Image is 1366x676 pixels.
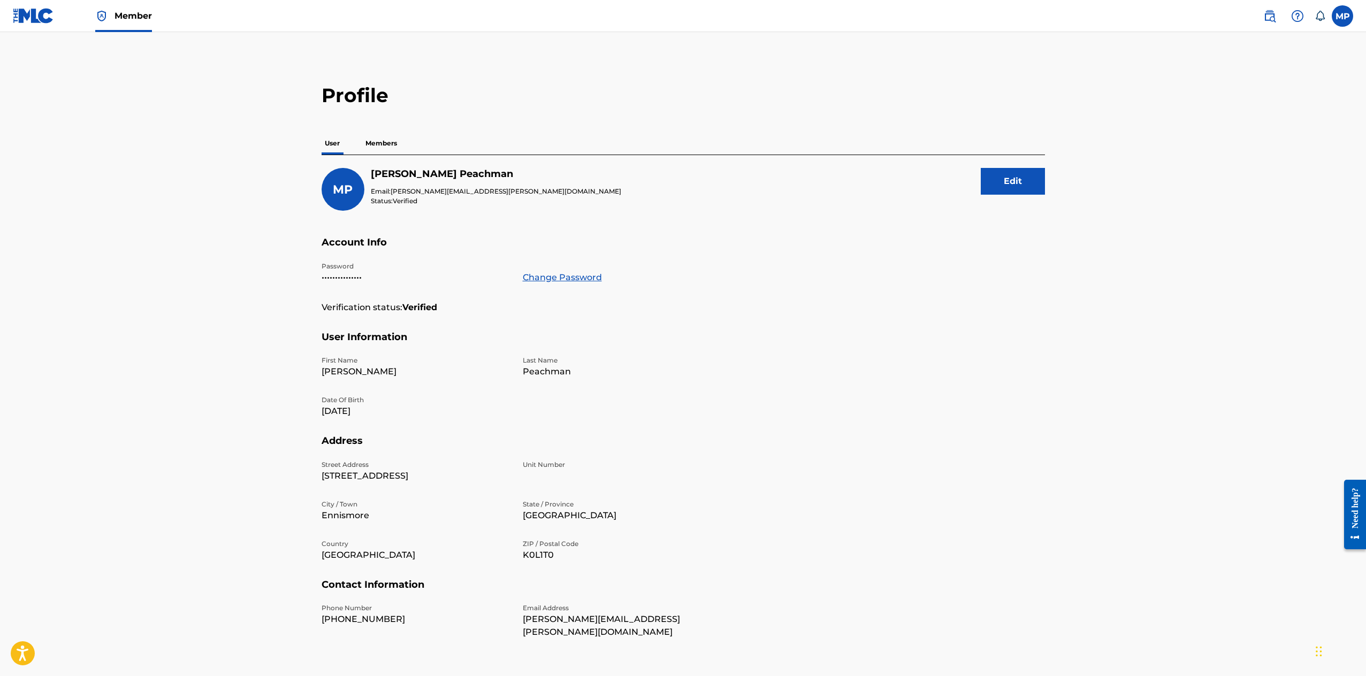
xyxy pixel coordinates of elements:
[1291,10,1304,22] img: help
[322,132,343,155] p: User
[1287,5,1308,27] div: Help
[523,365,711,378] p: Peachman
[322,356,510,365] p: First Name
[322,405,510,418] p: [DATE]
[322,365,510,378] p: [PERSON_NAME]
[523,613,711,639] p: [PERSON_NAME][EMAIL_ADDRESS][PERSON_NAME][DOMAIN_NAME]
[362,132,400,155] p: Members
[523,539,711,549] p: ZIP / Postal Code
[1315,11,1325,21] div: Notifications
[1259,5,1280,27] a: Public Search
[371,196,621,206] p: Status:
[402,301,437,314] strong: Verified
[322,509,510,522] p: Ennismore
[322,236,1045,262] h5: Account Info
[523,603,711,613] p: Email Address
[322,262,510,271] p: Password
[981,168,1045,195] button: Edit
[1316,635,1322,667] div: Drag
[322,603,510,613] p: Phone Number
[523,271,602,284] a: Change Password
[322,331,1045,356] h5: User Information
[13,8,54,24] img: MLC Logo
[393,197,417,205] span: Verified
[1312,625,1366,676] iframe: Chat Widget
[322,83,1045,107] h2: Profile
[322,539,510,549] p: Country
[95,10,108,22] img: Top Rightsholder
[322,460,510,470] p: Street Address
[523,509,711,522] p: [GEOGRAPHIC_DATA]
[322,613,510,626] p: [PHONE_NUMBER]
[1332,5,1353,27] div: User Menu
[322,435,1045,460] h5: Address
[523,356,711,365] p: Last Name
[371,168,621,180] h5: Matthew Peachman
[322,395,510,405] p: Date Of Birth
[391,187,621,195] span: [PERSON_NAME][EMAIL_ADDRESS][PERSON_NAME][DOMAIN_NAME]
[333,182,353,197] span: MP
[322,301,402,314] p: Verification status:
[322,500,510,509] p: City / Town
[1336,472,1366,558] iframe: Resource Center
[322,271,510,284] p: •••••••••••••••
[322,549,510,562] p: [GEOGRAPHIC_DATA]
[523,460,711,470] p: Unit Number
[371,187,621,196] p: Email:
[115,10,152,22] span: Member
[1263,10,1276,22] img: search
[523,549,711,562] p: K0L1T0
[322,579,1045,604] h5: Contact Information
[322,470,510,482] p: [STREET_ADDRESS]
[523,500,711,509] p: State / Province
